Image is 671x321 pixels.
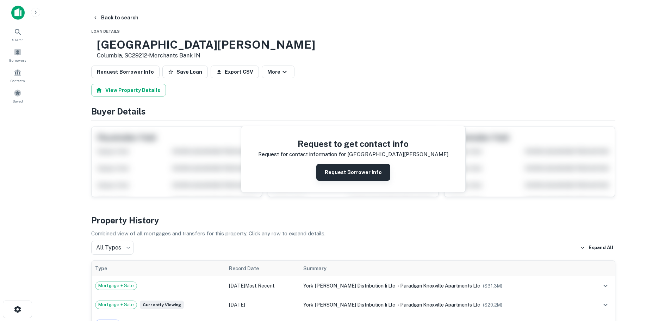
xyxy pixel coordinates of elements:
[13,98,23,104] span: Saved
[95,301,137,308] span: Mortgage + Sale
[11,6,25,20] img: capitalize-icon.png
[97,38,315,51] h3: [GEOGRAPHIC_DATA][PERSON_NAME]
[91,29,120,33] span: Loan Details
[400,302,480,308] span: paradigm knoxville apartments llc
[303,301,585,309] div: →
[91,66,160,78] button: Request Borrower Info
[2,25,33,44] a: Search
[2,66,33,85] a: Contacts
[95,282,137,289] span: Mortgage + Sale
[211,66,259,78] button: Export CSV
[300,261,588,276] th: Summary
[91,241,133,255] div: All Types
[91,214,615,227] h4: Property History
[303,282,585,290] div: →
[599,280,611,292] button: expand row
[578,242,615,253] button: Expand All
[225,276,299,295] td: [DATE]
[258,137,448,150] h4: Request to get contact info
[262,66,294,78] button: More
[2,45,33,64] a: Borrowers
[2,86,33,105] a: Saved
[162,66,208,78] button: Save Loan
[91,105,615,118] h4: Buyer Details
[599,299,611,311] button: expand row
[245,283,275,289] span: Most Recent
[258,150,346,159] p: Request for contact information for
[97,51,315,60] p: Columbia, SC29212 •
[347,150,448,159] p: [GEOGRAPHIC_DATA][PERSON_NAME]
[483,302,502,308] span: ($ 20.2M )
[225,261,299,276] th: Record Date
[400,283,480,289] span: paradigm knoxville apartments llc
[91,84,166,97] button: View Property Details
[92,261,226,276] th: Type
[149,52,200,59] a: Merchants Bank IN
[11,78,25,84] span: Contacts
[225,295,299,314] td: [DATE]
[90,11,141,24] button: Back to search
[316,164,390,181] button: Request Borrower Info
[12,37,24,43] span: Search
[9,57,26,63] span: Borrowers
[91,229,615,238] p: Combined view of all mortgages and transfers for this property. Click any row to expand details.
[303,302,395,308] span: york [PERSON_NAME] distribution ii llc
[303,283,395,289] span: york [PERSON_NAME] distribution ii llc
[483,283,502,289] span: ($ 31.3M )
[140,301,184,309] span: Currently viewing
[636,265,671,298] iframe: Chat Widget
